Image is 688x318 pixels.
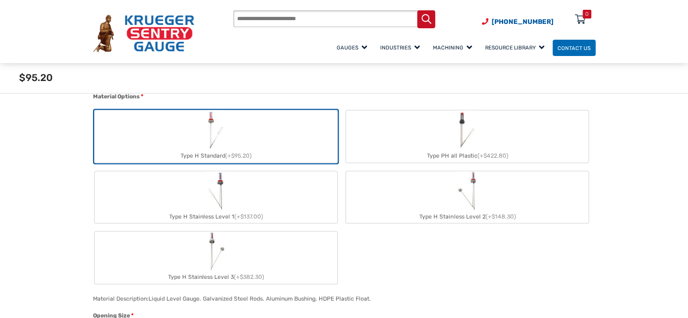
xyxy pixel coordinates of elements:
[234,273,264,280] span: (+$382.30)
[332,38,375,57] a: Gauges
[480,38,553,57] a: Resource Library
[380,45,420,51] span: Industries
[95,232,337,284] label: Type H Stainless Level 3
[346,149,588,163] div: Type PH all Plastic
[478,152,509,159] span: (+$422.80)
[485,213,516,220] span: (+$148.30)
[95,210,337,223] div: Type H Stainless Level 1
[482,17,554,27] a: Phone Number (920) 434-8860
[95,110,337,163] label: Type H Standard
[557,45,591,51] span: Contact Us
[95,149,337,163] div: Type H Standard
[93,15,194,52] img: Krueger Sentry Gauge
[337,45,367,51] span: Gauges
[225,152,252,159] span: (+$95.20)
[346,110,588,163] label: Type PH all Plastic
[234,213,263,220] span: (+$137.00)
[346,210,588,223] div: Type H Stainless Level 2
[95,171,337,223] label: Type H Stainless Level 1
[492,18,554,26] span: [PHONE_NUMBER]
[93,295,148,302] span: Material Description:
[346,171,588,223] label: Type H Stainless Level 2
[553,40,596,57] a: Contact Us
[19,72,53,84] span: $95.20
[95,271,337,284] div: Type H Stainless Level 3
[485,45,544,51] span: Resource Library
[375,38,428,57] a: Industries
[428,38,480,57] a: Machining
[585,10,588,18] div: 0
[433,45,472,51] span: Machining
[148,295,371,302] div: Liquid Level Gauge. Galvanized Steel Rods. Aluminum Bushing. HDPE Plastic Float.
